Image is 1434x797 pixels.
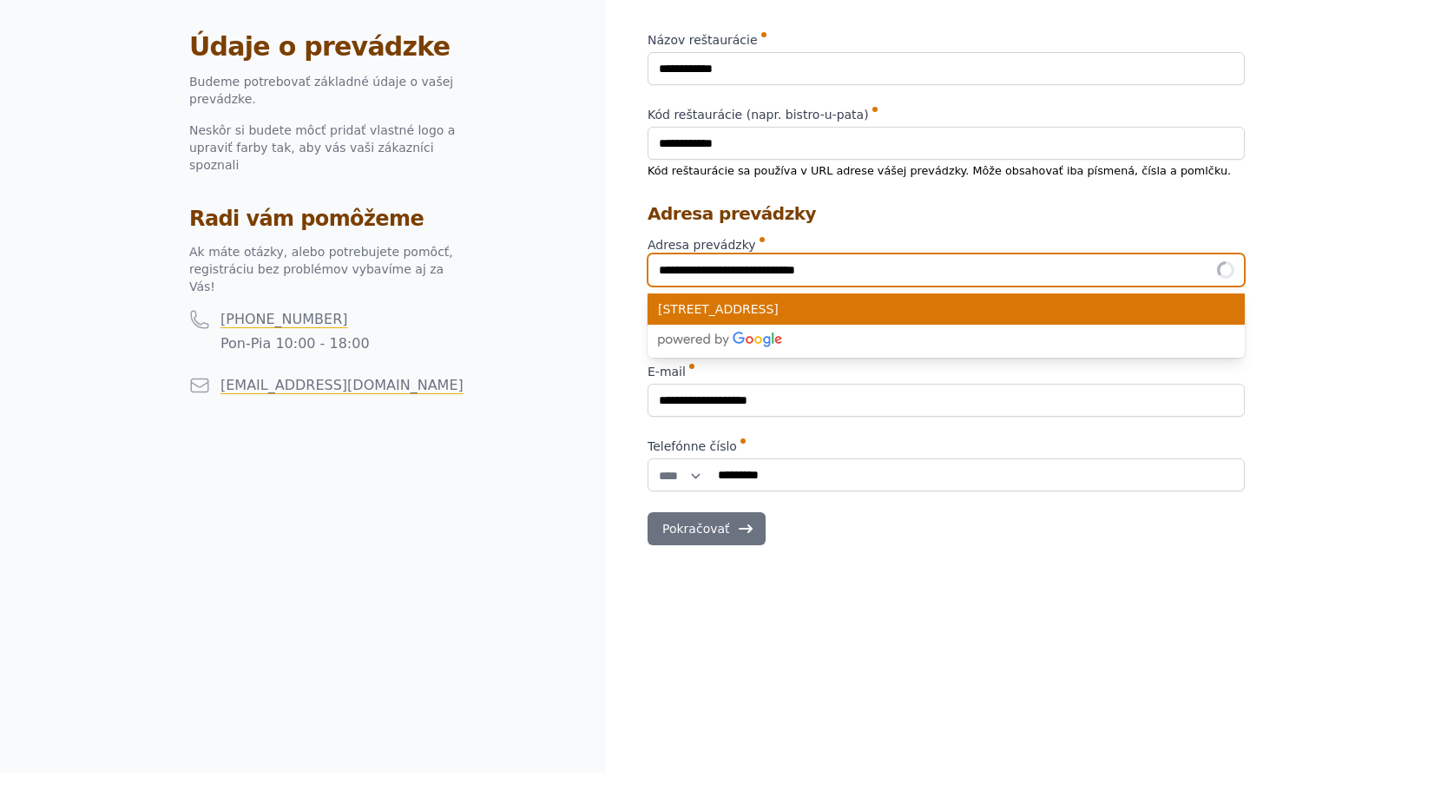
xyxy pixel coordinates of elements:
h2: Údaje o prevádzke [189,31,564,63]
button: Pokračovať [648,512,766,545]
label: E-mail [648,363,1245,380]
label: Telefónne číslo [648,438,1245,455]
a: [PHONE_NUMBER] [220,311,348,327]
p: Budeme potrebovať základné údaje o vašej prevádzke. [189,73,467,108]
p: Neskôr si budete môcť pridať vlastné logo a upraviť farby tak, aby vás vaši zákazníci spoznali [189,122,467,174]
h2: Radi vám pomôžeme [189,205,564,233]
small: Kód reštaurácie sa používa v URL adrese vášej prevádzky. Môže obsahovať iba písmená, čísla a poml... [648,164,1231,177]
p: Pon-Pia 10:00 - 18:00 [220,333,370,354]
label: Kód reštaurácie (napr. bistro-u-pata) [648,106,1245,123]
h4: Adresa prevádzky [648,201,1245,226]
span: [STREET_ADDRESS] [658,300,1234,318]
label: Názov reštaurácie [648,31,1245,49]
a: [EMAIL_ADDRESS][DOMAIN_NAME] [220,377,464,393]
p: Ak máte otázky, alebo potrebujete pomôcť, registráciu bez problémov vybavíme aj za Vás! [189,243,467,295]
small: Prosím zvoľte vašu adresu zo zoznamu [648,291,864,304]
label: Adresa prevádzky [648,236,1245,254]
